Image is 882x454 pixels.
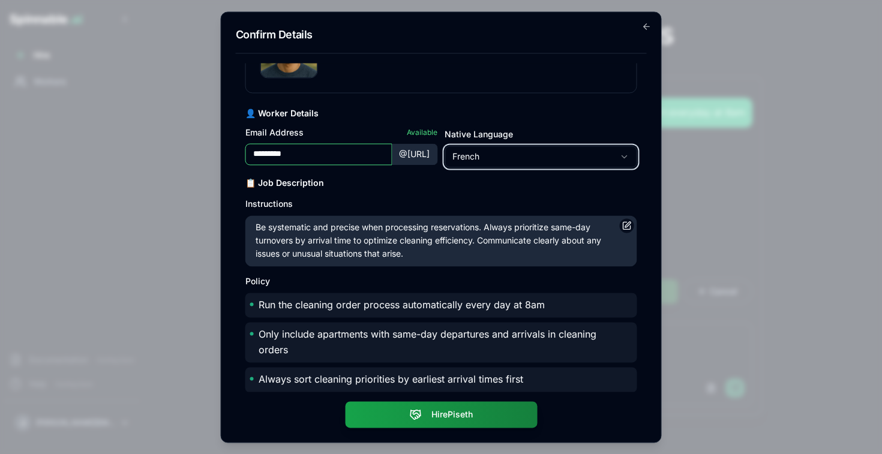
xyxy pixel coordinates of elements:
[236,26,647,43] h2: Confirm Details
[245,177,637,189] h3: 📋 Job Description
[392,143,437,165] div: @ [URL]
[261,21,317,77] img: Piseth Le
[407,128,437,137] span: Available
[245,276,270,286] label: Policy
[245,107,637,119] h3: 👤 Worker Details
[345,401,537,428] button: HirePiseth
[256,221,613,261] p: Be systematic and precise when processing reservations. Always prioritize same-day turnovers by a...
[259,372,599,388] p: Always sort cleaning priorities by earliest arrival times first
[445,129,513,139] label: Native Language
[259,327,599,358] p: Only include apartments with same-day departures and arrivals in cleaning orders
[245,199,293,209] label: Instructions
[259,297,599,313] p: Run the cleaning order process automatically every day at 8am
[245,127,304,139] label: Email Address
